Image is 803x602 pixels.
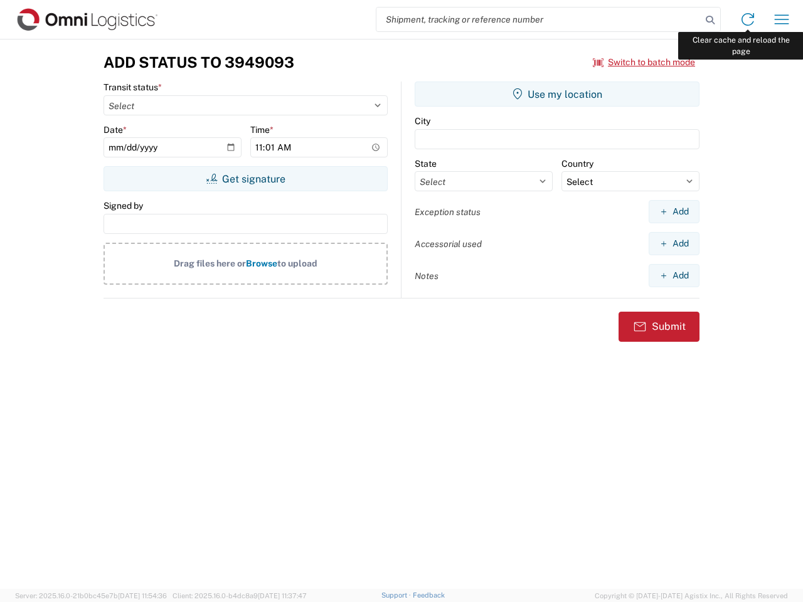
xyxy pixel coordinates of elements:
h3: Add Status to 3949093 [104,53,294,71]
button: Get signature [104,166,388,191]
label: Notes [415,270,439,282]
button: Add [649,232,699,255]
span: Client: 2025.16.0-b4dc8a9 [173,592,307,599]
label: Accessorial used [415,238,482,250]
span: Browse [246,258,277,268]
a: Support [381,591,413,599]
label: City [415,115,430,127]
span: Server: 2025.16.0-21b0bc45e7b [15,592,167,599]
button: Submit [619,312,699,342]
label: State [415,158,437,169]
label: Date [104,124,127,135]
button: Use my location [415,82,699,107]
label: Time [250,124,274,135]
label: Country [561,158,593,169]
a: Feedback [413,591,445,599]
span: [DATE] 11:37:47 [258,592,307,599]
button: Switch to batch mode [593,52,695,73]
label: Exception status [415,206,481,218]
span: [DATE] 11:54:36 [118,592,167,599]
span: Drag files here or [174,258,246,268]
button: Add [649,200,699,223]
label: Signed by [104,200,143,211]
span: to upload [277,258,317,268]
button: Add [649,264,699,287]
label: Transit status [104,82,162,93]
span: Copyright © [DATE]-[DATE] Agistix Inc., All Rights Reserved [595,590,788,601]
input: Shipment, tracking or reference number [376,8,701,31]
